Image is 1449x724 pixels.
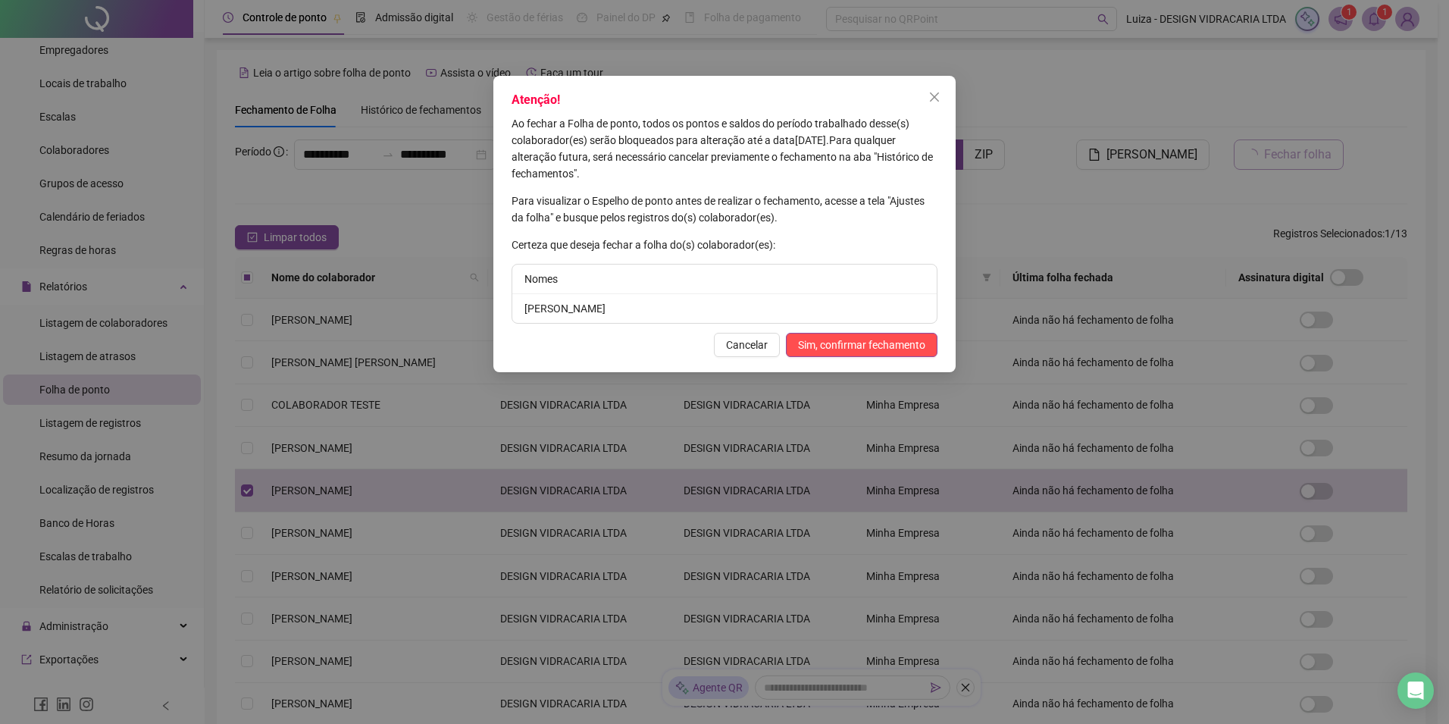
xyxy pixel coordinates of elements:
[512,239,775,251] span: Certeza que deseja fechar a folha do(s) colaborador(es):
[798,337,925,353] span: Sim, confirmar fechamento
[512,294,937,323] li: [PERSON_NAME]
[512,118,909,146] span: Ao fechar a Folha de ponto, todos os pontos e saldos do período trabalhado desse(s) colaborador(e...
[512,115,937,182] p: [DATE] .
[524,273,558,285] span: Nomes
[1397,672,1434,709] div: Open Intercom Messenger
[512,92,560,107] span: Atenção!
[714,333,780,357] button: Cancelar
[512,134,933,180] span: Para qualquer alteração futura, será necessário cancelar previamente o fechamento na aba "Históri...
[512,195,925,224] span: Para visualizar o Espelho de ponto antes de realizar o fechamento, acesse a tela "Ajustes da folh...
[922,85,947,109] button: Close
[928,91,940,103] span: close
[726,337,768,353] span: Cancelar
[786,333,937,357] button: Sim, confirmar fechamento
